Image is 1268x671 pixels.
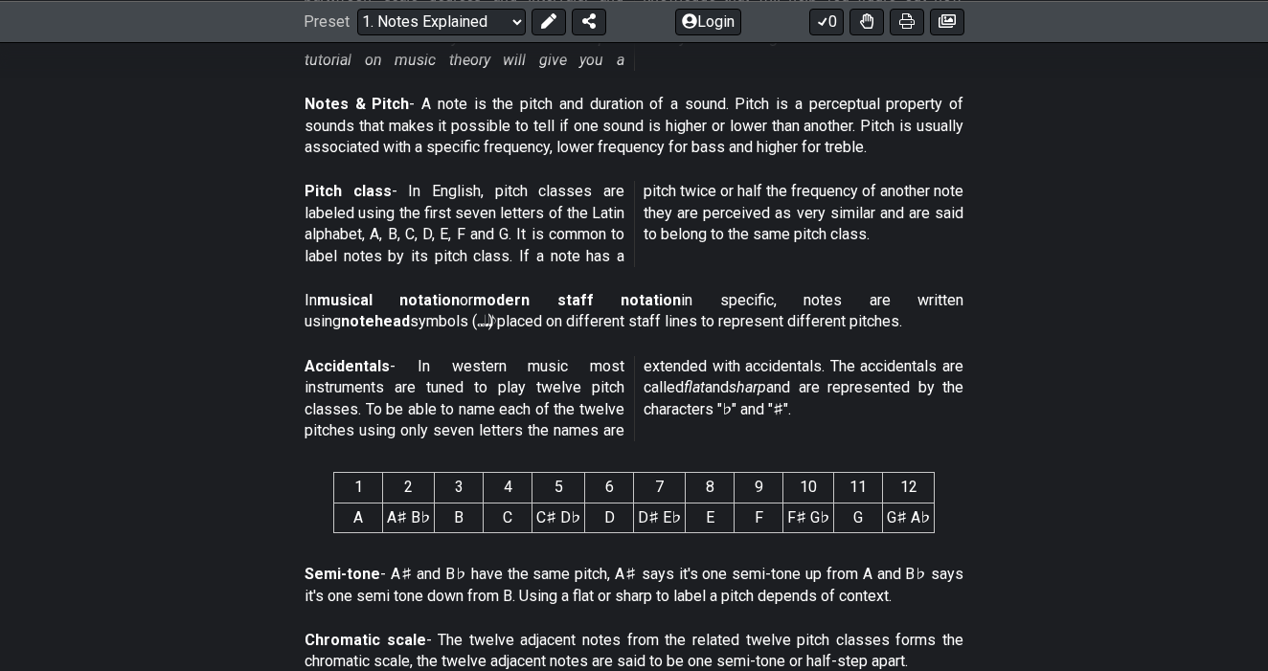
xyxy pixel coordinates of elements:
[334,503,383,532] td: A
[305,181,963,267] p: - In English, pitch classes are labeled using the first seven letters of the Latin alphabet, A, B...
[305,290,963,333] p: In or in specific, notes are written using symbols (𝅝 𝅗𝅥 𝅘𝅥 𝅘𝅥𝅮) placed on different staff lines to r...
[783,503,834,532] td: F♯ G♭
[532,473,585,503] th: 5
[305,94,963,158] p: - A note is the pitch and duration of a sound. Pitch is a perceptual property of sounds that make...
[304,12,350,31] span: Preset
[305,564,963,607] p: - A♯ and B♭ have the same pitch, A♯ says it's one semi-tone up from A and B♭ says it's one semi t...
[686,473,735,503] th: 8
[334,473,383,503] th: 1
[317,291,460,309] strong: musical notation
[357,8,526,34] select: Preset
[383,473,435,503] th: 2
[686,503,735,532] td: E
[305,95,409,113] strong: Notes & Pitch
[435,473,484,503] th: 3
[634,503,686,532] td: D♯ E♭
[305,565,380,583] strong: Semi-tone
[849,8,884,34] button: Toggle Dexterity for all fretkits
[783,473,834,503] th: 10
[729,378,766,396] em: sharp
[585,473,634,503] th: 6
[735,473,783,503] th: 9
[305,356,963,442] p: - In western music most instruments are tuned to play twelve pitch classes. To be able to name ea...
[305,182,392,200] strong: Pitch class
[883,473,935,503] th: 12
[634,473,686,503] th: 7
[532,8,566,34] button: Edit Preset
[341,312,410,330] strong: notehead
[484,473,532,503] th: 4
[675,8,741,34] button: Login
[305,357,390,375] strong: Accidentals
[890,8,924,34] button: Print
[383,503,435,532] td: A♯ B♭
[809,8,844,34] button: 0
[532,503,585,532] td: C♯ D♭
[883,503,935,532] td: G♯ A♭
[684,378,705,396] em: flat
[435,503,484,532] td: B
[473,291,681,309] strong: modern staff notation
[572,8,606,34] button: Share Preset
[735,503,783,532] td: F
[834,473,883,503] th: 11
[930,8,964,34] button: Create image
[585,503,634,532] td: D
[834,503,883,532] td: G
[305,631,426,649] strong: Chromatic scale
[484,503,532,532] td: C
